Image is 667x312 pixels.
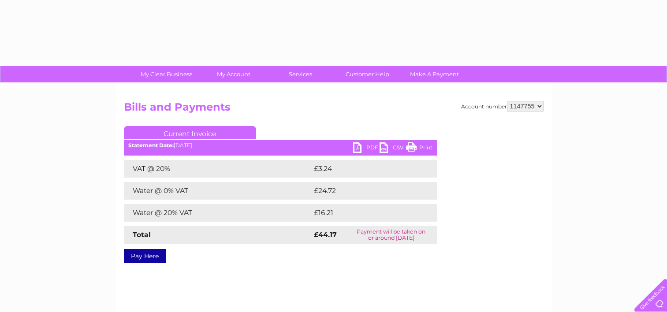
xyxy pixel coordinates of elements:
[380,142,406,155] a: CSV
[312,204,417,222] td: £16.21
[461,101,544,111] div: Account number
[130,66,203,82] a: My Clear Business
[124,182,312,200] td: Water @ 0% VAT
[353,142,380,155] a: PDF
[331,66,404,82] a: Customer Help
[128,142,174,149] b: Statement Date:
[124,249,166,263] a: Pay Here
[264,66,337,82] a: Services
[406,142,432,155] a: Print
[197,66,270,82] a: My Account
[133,230,151,239] strong: Total
[346,226,437,244] td: Payment will be taken on or around [DATE]
[312,182,419,200] td: £24.72
[124,142,437,149] div: [DATE]
[124,101,544,118] h2: Bills and Payments
[314,230,337,239] strong: £44.17
[312,160,416,178] td: £3.24
[124,204,312,222] td: Water @ 20% VAT
[124,160,312,178] td: VAT @ 20%
[398,66,471,82] a: Make A Payment
[124,126,256,139] a: Current Invoice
